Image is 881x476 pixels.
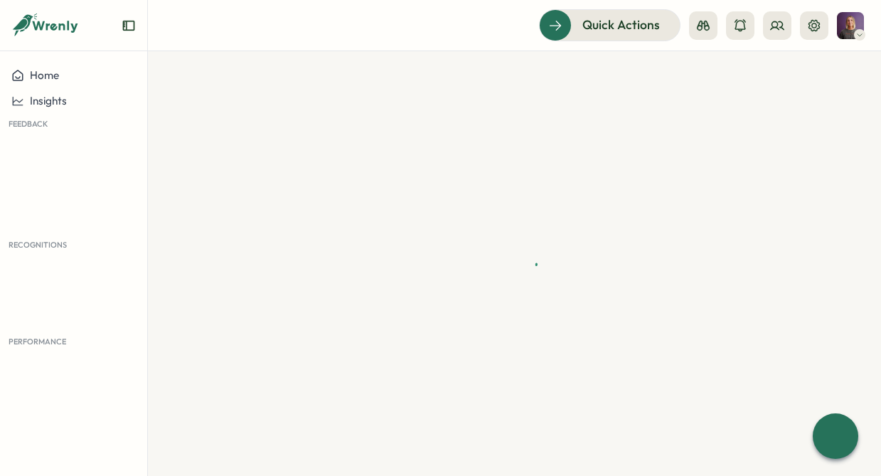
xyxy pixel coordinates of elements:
button: Quick Actions [539,9,680,41]
span: Home [30,68,59,82]
img: Louise McClinton [837,12,864,39]
span: Insights [30,94,67,107]
span: Quick Actions [582,16,660,34]
button: Expand sidebar [122,18,136,33]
